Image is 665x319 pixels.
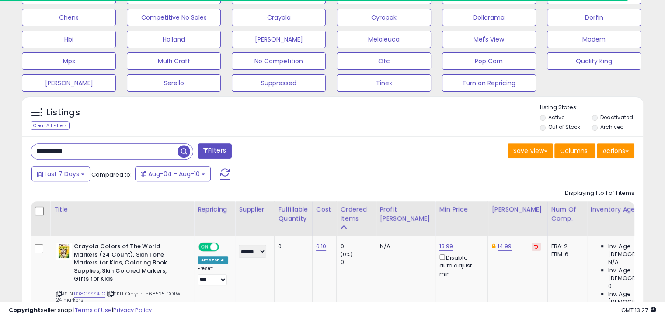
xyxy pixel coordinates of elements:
[235,201,275,236] th: CSV column name: cust_attr_1_Supplier
[554,143,595,158] button: Columns
[442,9,536,26] button: Dollarama
[597,143,634,158] button: Actions
[337,74,431,92] button: Tinex
[135,166,211,181] button: Aug-04 - Aug-10
[337,52,431,70] button: Otc
[31,121,70,130] div: Clear All Filters
[232,31,326,48] button: [PERSON_NAME]
[439,253,481,278] div: Disable auto adjust min
[46,107,80,119] h5: Listings
[340,243,376,250] div: 0
[239,205,271,214] div: Supplier
[548,114,564,121] label: Active
[621,306,656,314] span: 2025-08-18 13:27 GMT
[600,123,623,131] label: Archived
[560,146,588,155] span: Columns
[340,258,376,266] div: 0
[113,306,152,314] a: Privacy Policy
[31,166,90,181] button: Last 7 Days
[232,52,326,70] button: No Competition
[199,243,210,251] span: ON
[608,282,612,290] span: 0
[148,170,200,178] span: Aug-04 - Aug-10
[74,290,105,298] a: B08GSSS4JC
[551,250,580,258] div: FBM: 6
[278,205,308,223] div: Fulfillable Quantity
[45,170,79,178] span: Last 7 Days
[547,9,641,26] button: Dorfin
[22,74,116,92] button: [PERSON_NAME]
[198,266,228,285] div: Preset:
[551,205,583,223] div: Num of Comp.
[337,9,431,26] button: Cyropak
[608,258,619,266] span: N/A
[316,205,333,214] div: Cost
[340,205,372,223] div: Ordered Items
[127,9,221,26] button: Competitive No Sales
[508,143,553,158] button: Save View
[498,242,512,251] a: 14.99
[198,143,232,159] button: Filters
[442,31,536,48] button: Mel's View
[232,74,326,92] button: Suppressed
[547,52,641,70] button: Quality King
[548,123,580,131] label: Out of Stock
[75,306,112,314] a: Terms of Use
[340,251,352,258] small: (0%)
[56,243,72,260] img: 51qlUS6P5nL._SL40_.jpg
[198,205,231,214] div: Repricing
[442,74,536,92] button: Turn on Repricing
[551,243,580,250] div: FBA: 2
[218,243,232,251] span: OFF
[91,170,132,179] span: Compared to:
[127,74,221,92] button: Serello
[380,205,432,223] div: Profit [PERSON_NAME]
[600,114,633,121] label: Deactivated
[540,104,643,112] p: Listing States:
[232,9,326,26] button: Crayola
[127,52,221,70] button: Multi Craft
[442,52,536,70] button: Pop Corn
[337,31,431,48] button: Melaleuca
[198,256,228,264] div: Amazon AI
[278,243,305,250] div: 0
[54,205,190,214] div: Title
[9,306,41,314] strong: Copyright
[380,243,428,250] div: N/A
[74,243,180,285] b: Crayola Colors of The World Markers (24 Count), Skin Tone Markers for Kids, Coloring Book Supplie...
[22,31,116,48] button: Hbi
[9,306,152,315] div: seller snap | |
[22,52,116,70] button: Mps
[565,189,634,198] div: Displaying 1 to 1 of 1 items
[439,205,484,214] div: Min Price
[56,290,181,303] span: | SKU: Crayola 568525 COTW 24 markers
[491,205,543,214] div: [PERSON_NAME]
[547,31,641,48] button: Modern
[127,31,221,48] button: Holland
[439,242,453,251] a: 13.99
[22,9,116,26] button: Chens
[316,242,327,251] a: 6.10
